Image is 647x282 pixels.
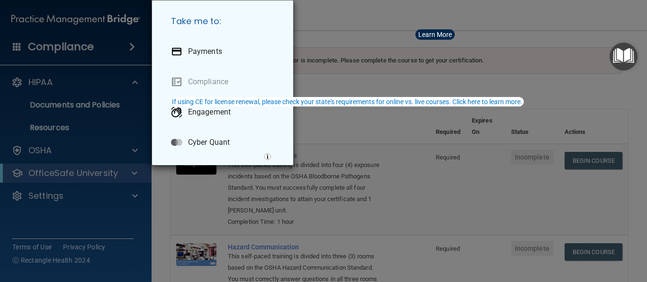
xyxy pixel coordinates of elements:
[163,69,286,95] a: Compliance
[610,43,638,70] button: Open Resource Center
[163,38,286,65] a: Payments
[418,31,452,38] div: Learn More
[188,107,231,117] p: Engagement
[163,99,286,125] a: Engagement
[415,29,455,40] button: Learn More
[188,138,230,147] p: Cyber Quant
[171,97,524,106] button: If using CE for license renewal, please check your state's requirements for online vs. live cours...
[172,98,522,105] div: If using CE for license renewal, please check your state's requirements for online vs. live cours...
[188,47,222,56] p: Payments
[163,129,286,156] a: Cyber Quant
[163,8,286,35] h5: Take me to:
